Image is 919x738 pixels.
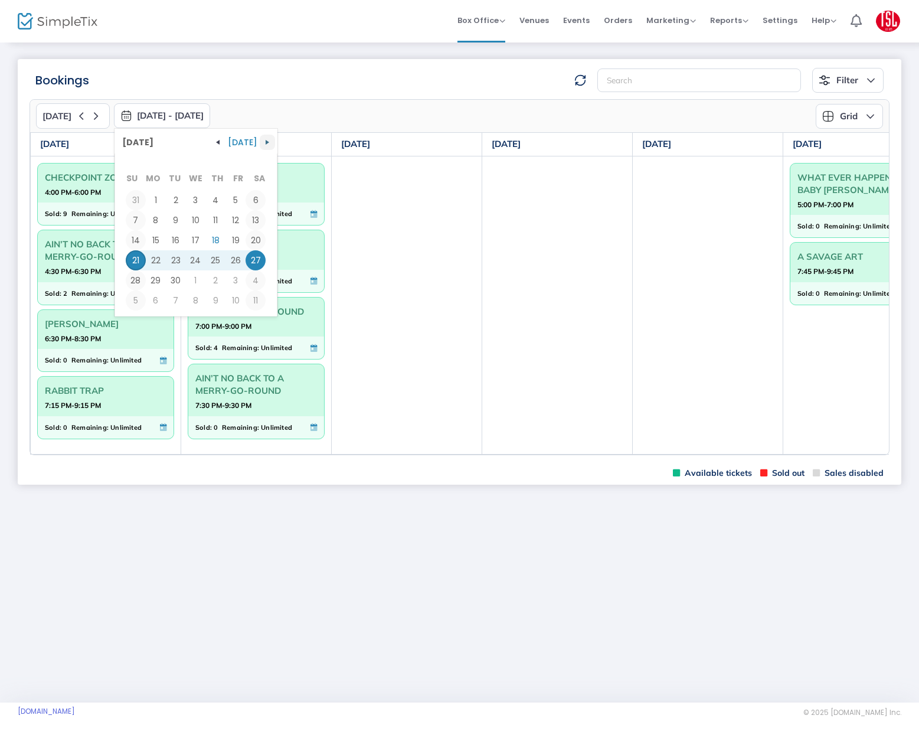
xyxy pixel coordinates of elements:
[166,210,186,230] td: Tuesday, September 9, 2025
[123,165,142,184] th: Su
[126,210,146,230] td: Sunday, September 7, 2025
[110,354,142,367] span: Unlimited
[45,207,61,220] span: Sold:
[246,230,266,250] td: Saturday, September 20, 2025
[166,290,186,311] td: Tuesday, October 7, 2025
[45,235,166,266] span: AIN’T NO BACK TO A MERRY-GO-ROUND
[229,165,248,184] th: Fr
[225,290,246,311] td: Friday, October 10, 2025
[146,250,166,270] td: Monday, September 22, 2025
[812,15,836,26] span: Help
[246,230,266,250] span: 20
[195,398,251,413] strong: 7:30 PM-9:30 PM
[225,230,246,250] span: 19
[45,168,166,187] span: CHECKPOINT ZOO
[195,421,212,434] span: Sold:
[205,290,225,311] span: 9
[205,250,225,270] td: Thursday, September 25, 2025
[457,15,505,26] span: Box Office
[225,230,246,250] td: Friday, September 19, 2025
[214,421,218,434] span: 0
[824,287,861,300] span: Remaining:
[246,290,266,311] td: Saturday, October 11, 2025
[646,15,696,26] span: Marketing
[146,210,166,230] span: 8
[797,220,814,233] span: Sold:
[482,133,633,156] th: [DATE]
[146,270,166,290] td: Monday, September 29, 2025
[205,250,225,270] span: 25
[126,190,146,210] td: Sunday, August 31, 2025
[246,210,266,230] span: 13
[166,290,186,311] span: 7
[246,250,266,270] span: 27
[205,210,225,230] span: 11
[246,190,266,210] td: Saturday, September 6, 2025
[797,287,814,300] span: Sold:
[214,341,218,354] span: 4
[186,290,206,311] span: 8
[246,270,266,290] td: Saturday, October 4, 2025
[146,250,166,270] span: 22
[225,190,246,210] td: Friday, September 5, 2025
[195,319,251,334] strong: 7:00 PM-9:00 PM
[45,331,101,346] strong: 6:30 PM-8:30 PM
[225,210,246,230] span: 12
[117,133,159,151] span: [DATE]
[186,250,206,270] td: Wednesday, September 24, 2025
[126,210,146,230] span: 7
[144,165,163,184] th: Mo
[822,110,834,122] img: grid
[146,230,166,250] td: Monday, September 15, 2025
[205,190,225,210] span: 4
[563,5,590,35] span: Events
[797,247,919,266] span: A SAVAGE ART
[797,264,853,279] strong: 7:45 PM-9:45 PM
[110,207,142,220] span: Unlimited
[166,270,186,290] td: Tuesday, September 30, 2025
[71,287,109,300] span: Remaining:
[31,133,181,156] th: [DATE]
[816,220,820,233] span: 0
[763,5,797,35] span: Settings
[222,341,259,354] span: Remaining:
[186,270,206,290] span: 1
[71,207,109,220] span: Remaining:
[146,210,166,230] td: Monday, September 8, 2025
[126,290,146,311] span: 5
[71,354,109,367] span: Remaining:
[114,103,210,128] button: [DATE] - [DATE]
[816,287,820,300] span: 0
[146,290,166,311] td: Monday, October 6, 2025
[126,230,146,250] span: 14
[63,354,67,367] span: 0
[863,287,894,300] span: Unlimited
[205,230,225,250] td: Thursday, September 18, 2025
[186,210,206,230] span: 10
[63,287,67,300] span: 2
[126,190,146,210] span: 31
[186,270,206,290] td: Wednesday, October 1, 2025
[816,104,883,129] button: Grid
[225,290,246,311] span: 10
[824,220,861,233] span: Remaining:
[146,290,166,311] span: 6
[35,71,89,89] m-panel-title: Bookings
[186,230,206,250] td: Wednesday, September 17, 2025
[126,270,146,290] td: Sunday, September 28, 2025
[166,270,186,290] span: 30
[166,250,186,270] td: Tuesday, September 23, 2025
[195,369,317,400] span: AIN’T NO BACK TO A MERRY-GO-ROUND
[166,190,186,210] span: 2
[604,5,632,35] span: Orders
[166,250,186,270] span: 23
[63,421,67,434] span: 0
[45,315,166,333] span: [PERSON_NAME]
[246,210,266,230] td: Saturday, September 13, 2025
[36,103,110,129] button: [DATE]
[110,287,142,300] span: Unlimited
[246,250,266,270] td: Saturday, September 27, 2025
[45,381,166,400] span: RABBIT TRAP
[633,133,783,156] th: [DATE]
[205,190,225,210] td: Thursday, September 4, 2025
